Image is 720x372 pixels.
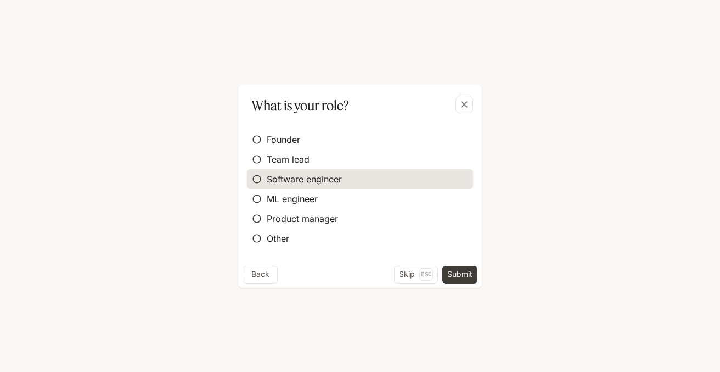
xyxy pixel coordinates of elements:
button: Submit [442,266,477,284]
button: SkipEsc [394,266,438,284]
span: ML engineer [267,192,318,206]
span: Founder [267,133,300,146]
span: Software engineer [267,173,342,186]
p: What is your role? [251,96,349,115]
p: Esc [419,268,433,280]
span: Product manager [267,212,338,225]
span: Team lead [267,153,310,166]
span: Other [267,232,289,245]
button: Back [243,266,278,284]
